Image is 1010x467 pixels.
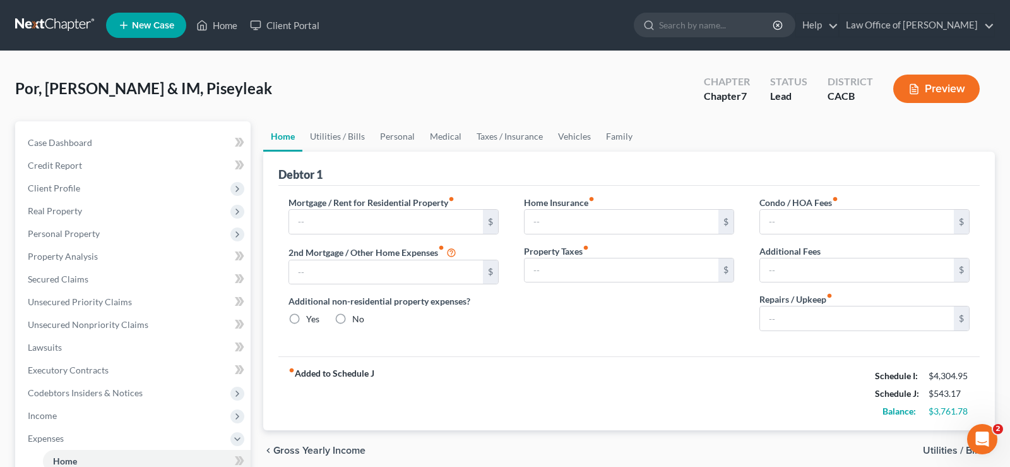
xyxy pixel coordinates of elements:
[306,313,319,325] label: Yes
[483,260,498,284] div: $
[28,410,57,421] span: Income
[15,79,272,97] span: Por, [PERSON_NAME] & IM, Piseyleak
[954,306,969,331] div: $
[18,268,251,291] a: Secured Claims
[302,121,372,152] a: Utilities / Bills
[28,342,62,353] span: Lawsuits
[828,89,873,104] div: CACB
[741,90,747,102] span: 7
[288,367,374,420] strong: Added to Schedule J
[882,406,916,416] strong: Balance:
[289,260,483,284] input: --
[718,258,734,282] div: $
[875,370,918,381] strong: Schedule I:
[796,14,838,37] a: Help
[28,296,132,307] span: Unsecured Priority Claims
[18,291,251,313] a: Unsecured Priority Claims
[525,258,718,282] input: --
[760,306,954,331] input: --
[263,121,302,152] a: Home
[190,14,244,37] a: Home
[18,359,251,382] a: Executory Contracts
[583,245,589,251] i: fiber_manual_record
[832,196,838,202] i: fiber_manual_record
[288,294,499,308] label: Additional non-residential property expenses?
[967,424,997,454] iframe: Intercom live chat
[278,167,323,182] div: Debtor 1
[244,14,326,37] a: Client Portal
[28,160,82,171] span: Credit Report
[524,245,589,258] label: Property Taxes
[760,258,954,282] input: --
[525,210,718,234] input: --
[28,251,98,262] span: Property Analysis
[483,210,498,234] div: $
[288,245,456,260] label: 2nd Mortgage / Other Home Expenses
[826,293,833,299] i: fiber_manual_record
[352,313,364,325] label: No
[524,196,595,209] label: Home Insurance
[929,387,970,400] div: $543.17
[448,196,454,202] i: fiber_manual_record
[588,196,595,202] i: fiber_manual_record
[875,388,919,399] strong: Schedule J:
[893,75,980,103] button: Preview
[598,121,640,152] a: Family
[53,456,77,466] span: Home
[759,245,821,258] label: Additional Fees
[929,405,970,418] div: $3,761.78
[550,121,598,152] a: Vehicles
[28,183,80,193] span: Client Profile
[954,258,969,282] div: $
[770,75,807,89] div: Status
[759,293,833,306] label: Repairs / Upkeep
[28,387,143,398] span: Codebtors Insiders & Notices
[718,210,734,234] div: $
[923,446,995,456] button: Utilities / Bills chevron_right
[704,75,750,89] div: Chapter
[759,196,838,209] label: Condo / HOA Fees
[372,121,422,152] a: Personal
[422,121,469,152] a: Medical
[28,365,109,375] span: Executory Contracts
[263,446,273,456] i: chevron_left
[438,245,444,251] i: fiber_manual_record
[263,446,365,456] button: chevron_left Gross Yearly Income
[28,274,88,284] span: Secured Claims
[993,424,1003,434] span: 2
[18,336,251,359] a: Lawsuits
[28,319,148,330] span: Unsecured Nonpriority Claims
[828,75,873,89] div: District
[273,446,365,456] span: Gross Yearly Income
[18,154,251,177] a: Credit Report
[469,121,550,152] a: Taxes / Insurance
[288,196,454,209] label: Mortgage / Rent for Residential Property
[289,210,483,234] input: --
[28,137,92,148] span: Case Dashboard
[929,370,970,382] div: $4,304.95
[923,446,985,456] span: Utilities / Bills
[954,210,969,234] div: $
[18,131,251,154] a: Case Dashboard
[760,210,954,234] input: --
[288,367,295,373] i: fiber_manual_record
[18,313,251,336] a: Unsecured Nonpriority Claims
[704,89,750,104] div: Chapter
[28,433,64,444] span: Expenses
[28,228,100,239] span: Personal Property
[28,205,82,216] span: Real Property
[770,89,807,104] div: Lead
[659,13,775,37] input: Search by name...
[840,14,994,37] a: Law Office of [PERSON_NAME]
[132,21,174,30] span: New Case
[18,245,251,268] a: Property Analysis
